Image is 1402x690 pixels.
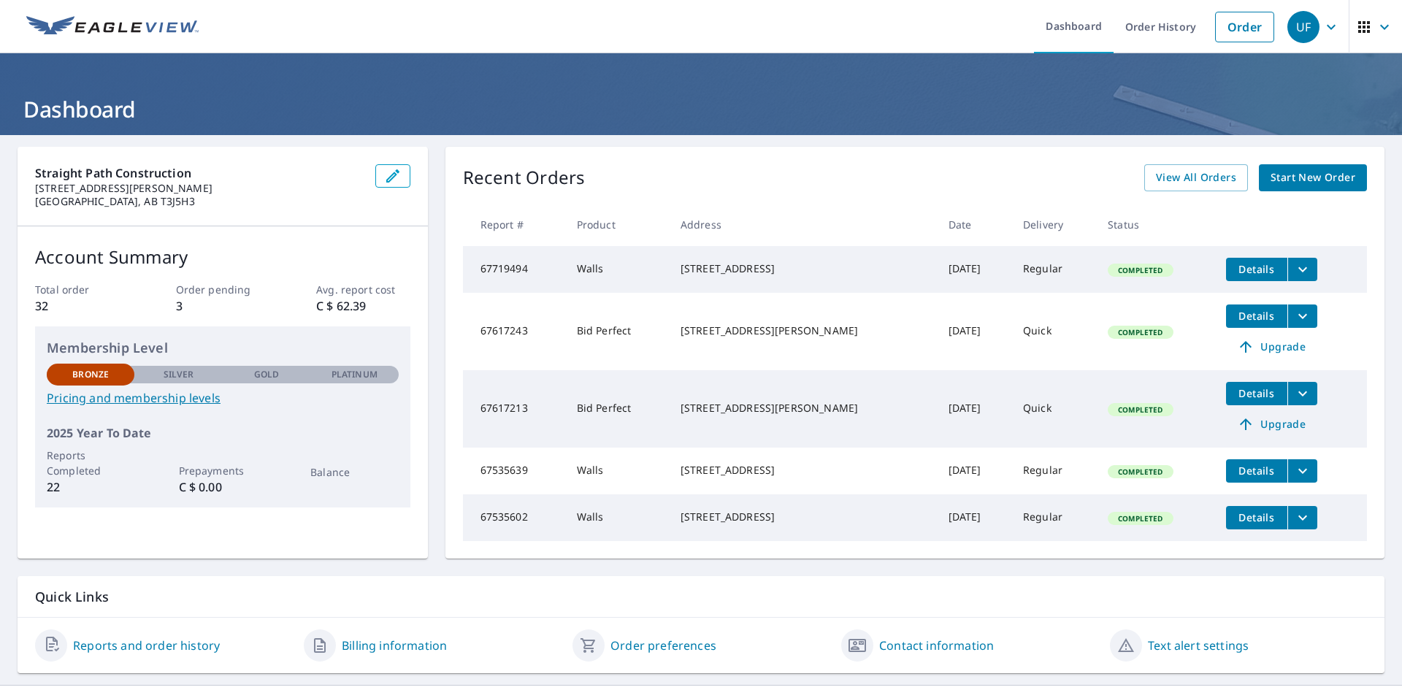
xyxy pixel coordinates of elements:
[937,448,1011,494] td: [DATE]
[1215,12,1274,42] a: Order
[1226,335,1317,359] a: Upgrade
[1226,382,1287,405] button: detailsBtn-67617213
[18,94,1384,124] h1: Dashboard
[332,368,378,381] p: Platinum
[35,164,364,182] p: Straight Path Construction
[565,370,669,448] td: Bid Perfect
[669,203,937,246] th: Address
[145,85,157,96] img: tab_keywords_by_traffic_grey.svg
[316,297,410,315] p: C $ 62.39
[681,261,925,276] div: [STREET_ADDRESS]
[1144,164,1248,191] a: View All Orders
[1259,164,1367,191] a: Start New Order
[1096,203,1214,246] th: Status
[254,368,279,381] p: Gold
[55,86,131,96] div: Domain Overview
[1109,467,1171,477] span: Completed
[937,370,1011,448] td: [DATE]
[463,246,565,293] td: 67719494
[179,478,267,496] p: C $ 0.00
[1235,309,1279,323] span: Details
[1011,448,1096,494] td: Regular
[1235,464,1279,478] span: Details
[681,463,925,478] div: [STREET_ADDRESS]
[463,293,565,370] td: 67617243
[565,448,669,494] td: Walls
[1011,370,1096,448] td: Quick
[316,282,410,297] p: Avg. report cost
[1226,304,1287,328] button: detailsBtn-67617243
[47,424,399,442] p: 2025 Year To Date
[879,637,994,654] a: Contact information
[1235,338,1309,356] span: Upgrade
[681,323,925,338] div: [STREET_ADDRESS][PERSON_NAME]
[1156,169,1236,187] span: View All Orders
[1226,258,1287,281] button: detailsBtn-67719494
[937,494,1011,541] td: [DATE]
[463,164,586,191] p: Recent Orders
[35,182,364,195] p: [STREET_ADDRESS][PERSON_NAME]
[39,85,51,96] img: tab_domain_overview_orange.svg
[161,86,246,96] div: Keywords by Traffic
[23,38,35,50] img: website_grey.svg
[1226,506,1287,529] button: detailsBtn-67535602
[164,368,194,381] p: Silver
[1011,494,1096,541] td: Regular
[1226,413,1317,436] a: Upgrade
[1287,11,1319,43] div: UF
[463,370,565,448] td: 67617213
[1287,506,1317,529] button: filesDropdownBtn-67535602
[176,282,269,297] p: Order pending
[310,464,398,480] p: Balance
[47,448,134,478] p: Reports Completed
[937,246,1011,293] td: [DATE]
[1235,510,1279,524] span: Details
[179,463,267,478] p: Prepayments
[72,368,109,381] p: Bronze
[35,195,364,208] p: [GEOGRAPHIC_DATA], AB T3J5H3
[1011,246,1096,293] td: Regular
[1109,327,1171,337] span: Completed
[565,494,669,541] td: Walls
[1235,386,1279,400] span: Details
[1287,382,1317,405] button: filesDropdownBtn-67617213
[565,246,669,293] td: Walls
[73,637,220,654] a: Reports and order history
[23,23,35,35] img: logo_orange.svg
[1287,459,1317,483] button: filesDropdownBtn-67535639
[1271,169,1355,187] span: Start New Order
[1235,415,1309,433] span: Upgrade
[35,297,129,315] p: 32
[47,478,134,496] p: 22
[26,16,199,38] img: EV Logo
[47,338,399,358] p: Membership Level
[681,510,925,524] div: [STREET_ADDRESS]
[35,244,410,270] p: Account Summary
[35,588,1367,606] p: Quick Links
[1287,304,1317,328] button: filesDropdownBtn-67617243
[1109,513,1171,524] span: Completed
[681,401,925,415] div: [STREET_ADDRESS][PERSON_NAME]
[1109,265,1171,275] span: Completed
[1109,405,1171,415] span: Completed
[35,282,129,297] p: Total order
[1148,637,1249,654] a: Text alert settings
[1011,203,1096,246] th: Delivery
[1226,459,1287,483] button: detailsBtn-67535639
[463,494,565,541] td: 67535602
[610,637,716,654] a: Order preferences
[463,448,565,494] td: 67535639
[1011,293,1096,370] td: Quick
[342,637,447,654] a: Billing information
[565,203,669,246] th: Product
[176,297,269,315] p: 3
[937,203,1011,246] th: Date
[463,203,565,246] th: Report #
[937,293,1011,370] td: [DATE]
[1235,262,1279,276] span: Details
[38,38,161,50] div: Domain: [DOMAIN_NAME]
[565,293,669,370] td: Bid Perfect
[41,23,72,35] div: v 4.0.25
[47,389,399,407] a: Pricing and membership levels
[1287,258,1317,281] button: filesDropdownBtn-67719494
